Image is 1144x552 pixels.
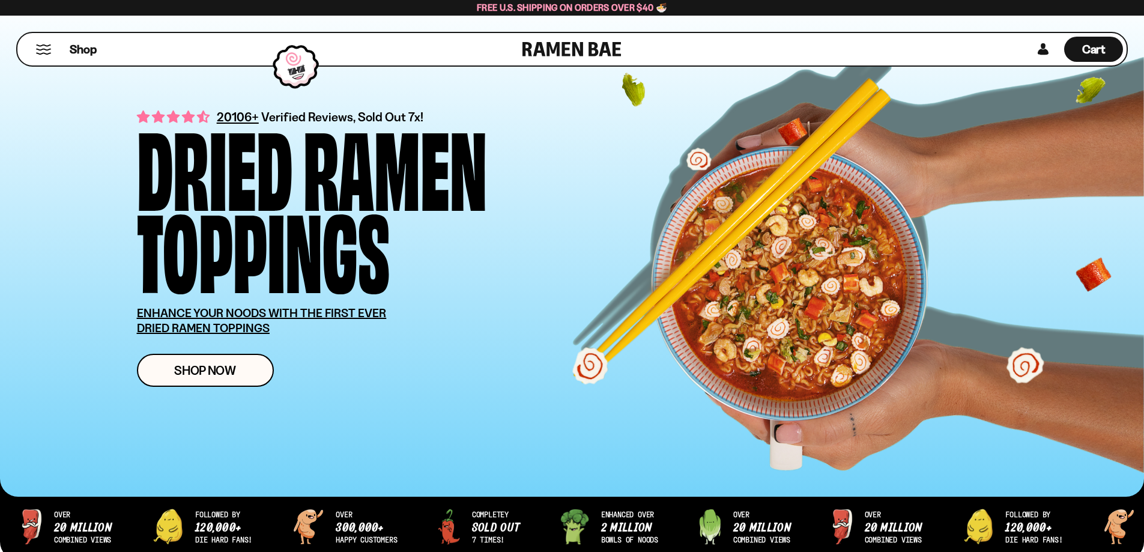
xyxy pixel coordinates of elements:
span: Shop [70,41,97,58]
span: Shop Now [174,364,236,377]
a: Cart [1064,33,1123,65]
u: ENHANCE YOUR NOODS WITH THE FIRST EVER DRIED RAMEN TOPPINGS [137,306,387,335]
a: Shop Now [137,354,274,387]
button: Mobile Menu Trigger [35,44,52,55]
div: Ramen [303,123,487,205]
span: Free U.S. Shipping on Orders over $40 🍜 [477,2,667,13]
span: Cart [1082,42,1106,56]
a: Shop [70,37,97,62]
div: Toppings [137,205,390,288]
div: Dried [137,123,292,205]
